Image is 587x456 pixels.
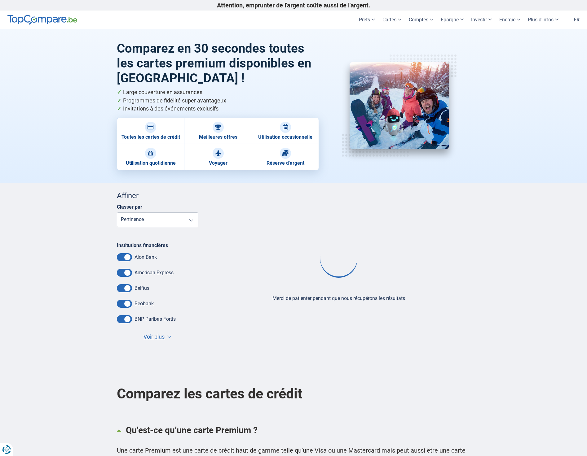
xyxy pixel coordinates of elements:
img: TopCompare [7,15,77,25]
p: Attention, emprunter de l'argent coûte aussi de l'argent. [117,2,470,9]
a: Cartes [379,11,405,29]
img: Utilisation quotidienne [148,150,154,156]
label: American Express [135,270,174,276]
div: Affiner [117,190,198,201]
a: Qu’est-ce qu’une carte Premium ? [117,419,470,441]
li: Large couverture en assurances [117,88,319,97]
a: Réserve d'argent Réserve d'argent [252,144,319,170]
a: fr [570,11,583,29]
label: Classer par [117,204,142,210]
label: Belfius [135,285,149,291]
a: Plus d'infos [524,11,562,29]
li: Programmes de fidélité super avantageux [117,97,319,105]
label: Aion Bank [135,254,157,260]
a: Énergie [496,11,524,29]
a: Prêts [355,11,379,29]
img: Meilleures offres [215,124,221,130]
label: BNP Paribas Fortis [135,316,176,322]
a: Épargne [437,11,467,29]
a: Utilisation quotidienne Utilisation quotidienne [117,144,184,170]
a: Meilleures offres Meilleures offres [184,118,251,144]
li: Invitations à des événements exclusifs [117,105,319,113]
img: Toutes les cartes de crédit [148,124,154,130]
img: Utilisation occasionnelle [282,124,289,130]
img: Cartes Premium [350,62,449,149]
label: Institutions financières [117,242,168,248]
a: Comptes [405,11,437,29]
label: Beobank [135,301,154,306]
h2: Comparez les cartes de crédit [117,371,470,416]
span: Voir plus [143,333,165,341]
a: Utilisation occasionnelle Utilisation occasionnelle [252,118,319,144]
div: Merci de patienter pendant que nous récupérons les résultats [272,295,405,302]
img: Réserve d'argent [282,150,289,156]
a: Voyager Voyager [184,144,251,170]
a: Investir [467,11,496,29]
img: Voyager [215,150,221,156]
span: ▼ [167,336,171,338]
button: Voir plus ▼ [142,332,173,341]
a: Toutes les cartes de crédit Toutes les cartes de crédit [117,118,184,144]
h1: Comparez en 30 secondes toutes les cartes premium disponibles en [GEOGRAPHIC_DATA] ! [117,41,319,86]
